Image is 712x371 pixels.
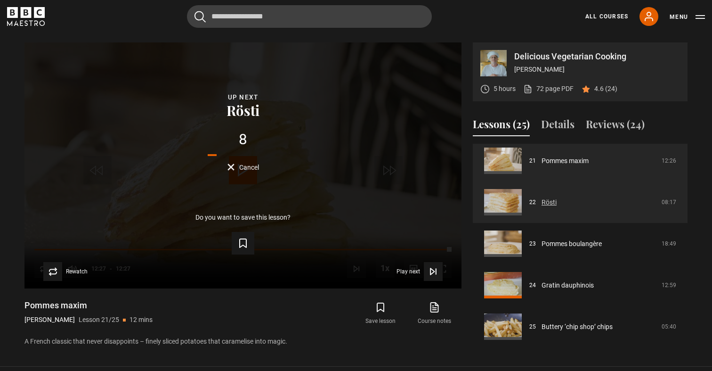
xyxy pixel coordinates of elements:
[542,322,613,332] a: Buttery ‘chip shop’ chips
[43,262,88,281] button: Rewatch
[494,84,516,94] p: 5 hours
[585,12,628,21] a: All Courses
[7,7,45,26] svg: BBC Maestro
[24,300,153,311] h1: Pommes maxim
[586,116,645,136] button: Reviews (24)
[541,116,574,136] button: Details
[239,164,259,171] span: Cancel
[670,12,705,22] button: Toggle navigation
[40,132,446,147] div: 8
[542,280,594,290] a: Gratin dauphinois
[396,269,420,274] span: Play next
[396,262,443,281] button: Play next
[542,156,589,166] a: Pommes maxim
[24,42,461,289] video-js: Video Player
[24,337,461,346] p: A French classic that never disappoints – finely sliced potatoes that caramelise into magic.
[66,269,88,274] span: Rewatch
[40,92,446,103] div: Up next
[194,11,206,23] button: Submit the search query
[514,52,680,61] p: Delicious Vegetarian Cooking
[354,300,407,327] button: Save lesson
[523,84,574,94] a: 72 page PDF
[129,315,153,325] p: 12 mins
[542,198,557,207] a: Rösti
[594,84,617,94] p: 4.6 (24)
[224,103,262,117] button: Rösti
[187,5,432,28] input: Search
[24,315,75,325] p: [PERSON_NAME]
[79,315,119,325] p: Lesson 21/25
[227,164,259,171] button: Cancel
[473,116,530,136] button: Lessons (25)
[542,239,602,249] a: Pommes boulangère
[195,214,291,221] p: Do you want to save this lesson?
[408,300,461,327] a: Course notes
[514,65,680,74] p: [PERSON_NAME]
